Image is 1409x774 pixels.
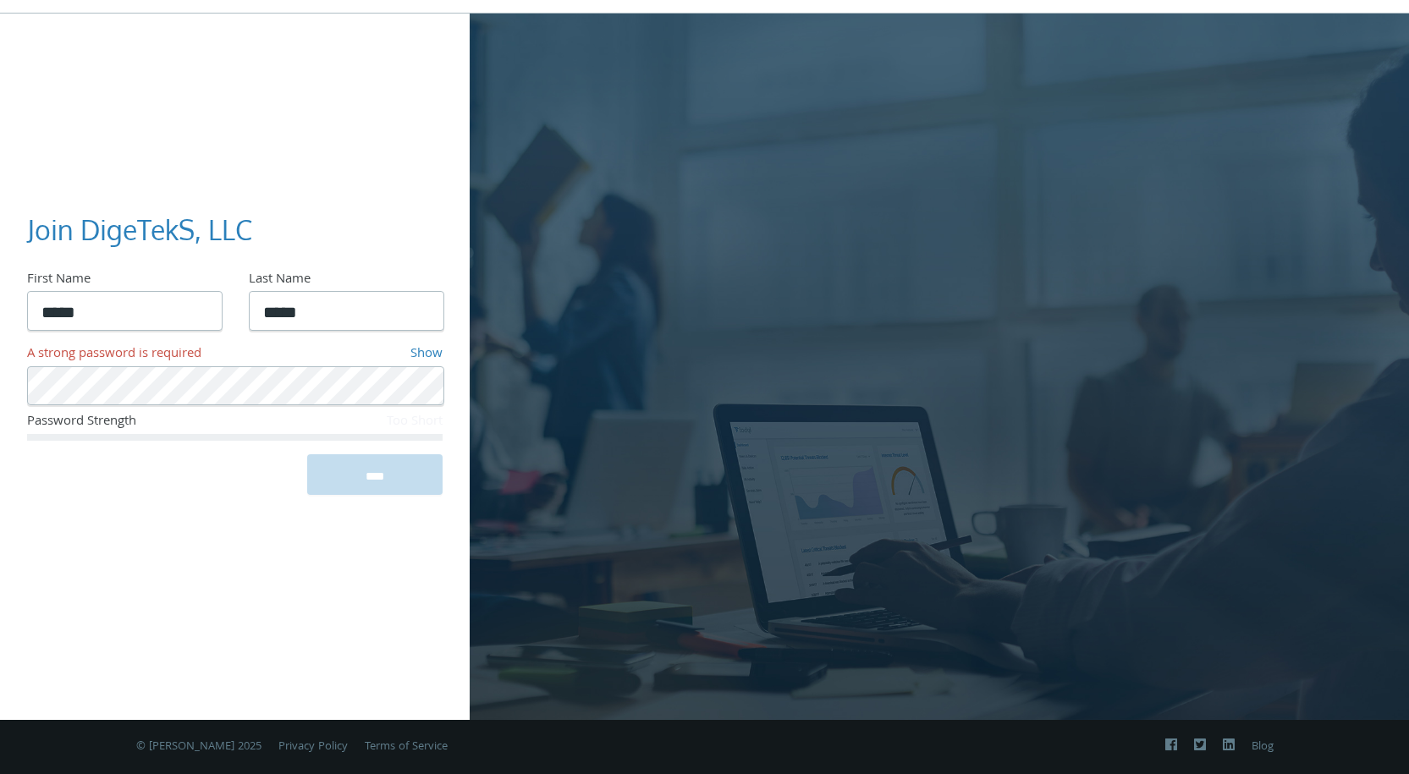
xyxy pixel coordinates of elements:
div: Too Short [304,412,443,434]
div: A strong password is required [27,344,290,366]
a: Blog [1252,738,1274,756]
a: Show [410,343,443,365]
div: First Name [27,270,221,292]
span: © [PERSON_NAME] 2025 [136,738,261,756]
div: Last Name [249,270,443,292]
h3: Join DigeTekS, LLC [27,211,429,250]
a: Privacy Policy [278,738,348,756]
div: Password Strength [27,412,304,434]
a: Terms of Service [365,738,448,756]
